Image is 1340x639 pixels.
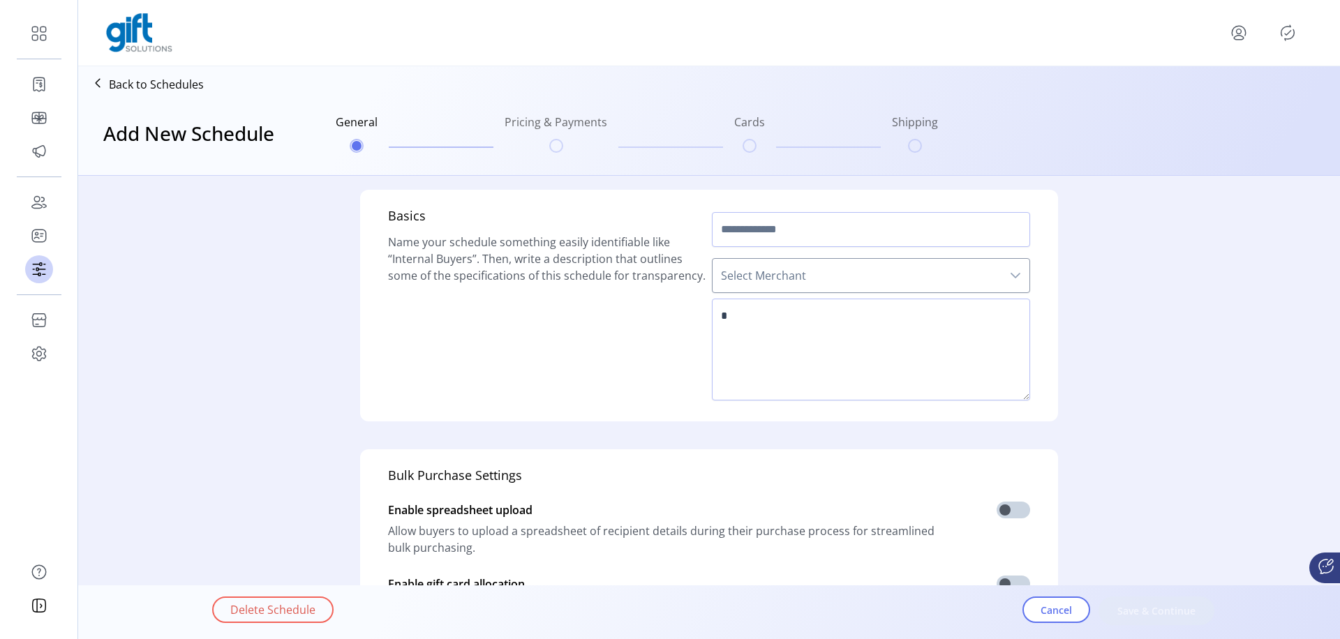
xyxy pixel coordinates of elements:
span: Allow buyers to upload a spreadsheet of recipient details during their purchase process for strea... [388,523,946,556]
img: logo [106,13,172,52]
button: Delete Schedule [212,596,334,623]
button: Cancel [1022,596,1090,623]
div: dropdown trigger [1002,259,1029,292]
button: Publisher Panel [1276,22,1299,44]
h3: Add New Schedule [103,119,274,148]
h5: Bulk Purchase Settings [388,466,522,493]
button: menu [1228,22,1250,44]
h5: Basics [388,206,706,234]
span: Cancel [1041,603,1072,617]
span: Delete Schedule [230,601,315,618]
span: Enable spreadsheet upload [388,502,533,518]
span: Enable gift card allocation [388,576,525,592]
p: Back to Schedules [109,76,204,93]
h6: General [336,114,378,139]
span: Name your schedule something easily identifiable like “Internal Buyers”. Then, write a descriptio... [388,234,706,283]
span: Select Merchant [713,259,1002,292]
